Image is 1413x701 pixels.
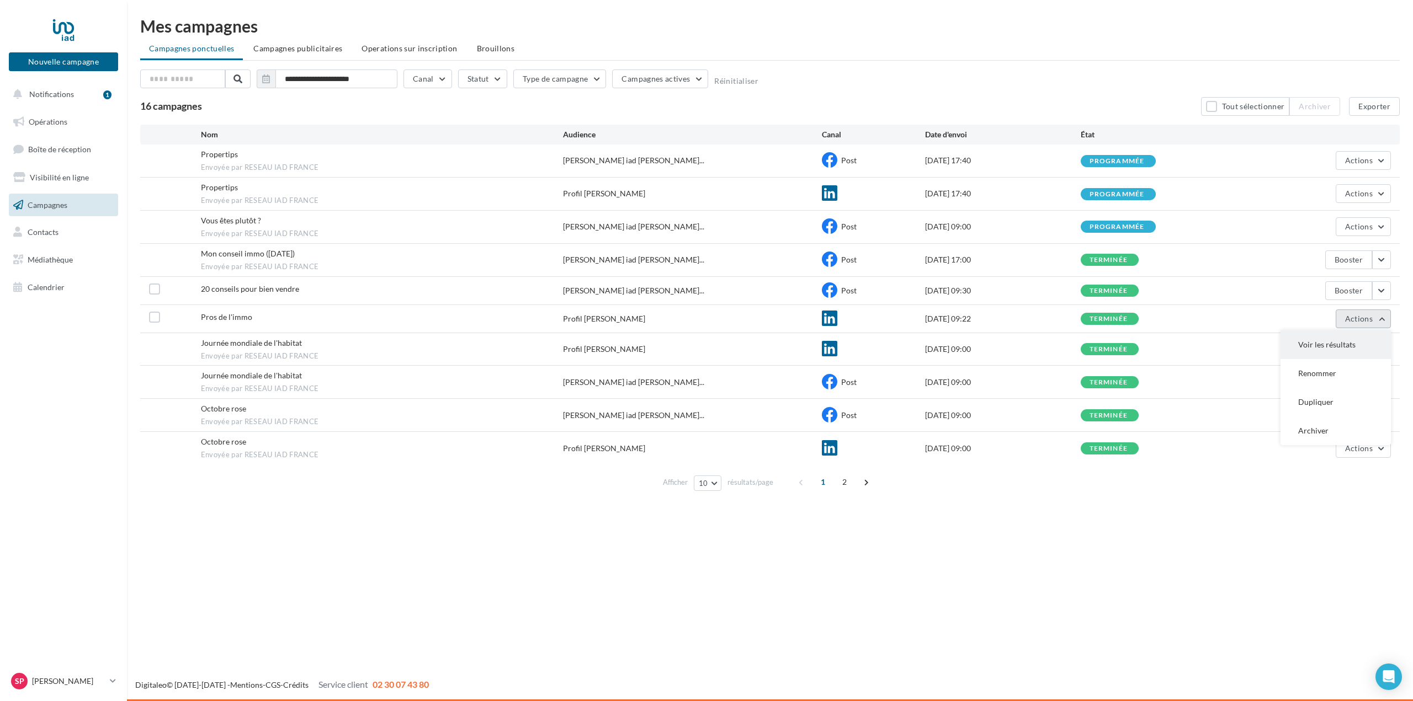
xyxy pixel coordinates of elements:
span: Afficher [663,477,688,488]
span: Post [841,410,857,420]
div: terminée [1090,256,1128,264]
div: État [1081,129,1236,140]
button: Actions [1336,184,1391,203]
p: [PERSON_NAME] [32,676,105,687]
span: Pros de l'immo [201,312,252,322]
span: 10 [699,479,708,488]
div: terminée [1090,445,1128,452]
span: Journée mondiale de l'habitat [201,371,302,380]
button: Exporter [1349,97,1400,116]
span: 02 30 07 43 80 [373,679,429,689]
span: © [DATE]-[DATE] - - - [135,680,429,689]
div: Audience [563,129,822,140]
span: résultats/page [727,477,773,488]
span: 2 [836,473,853,491]
button: Campagnes actives [612,69,708,88]
div: Mes campagnes [140,18,1400,34]
div: [DATE] 09:00 [925,377,1080,388]
a: Contacts [7,221,120,244]
div: terminée [1090,379,1128,386]
div: terminée [1090,315,1128,323]
div: 1 [103,90,111,99]
button: Booster [1325,250,1372,269]
span: Actions [1345,443,1373,453]
span: Octobre rose [201,437,246,446]
span: Campagnes publicitaires [253,44,342,53]
span: Post [841,377,857,387]
button: Réinitialiser [714,77,758,85]
span: Actions [1345,189,1373,198]
button: Actions [1336,309,1391,328]
div: programmée [1090,158,1145,165]
span: Envoyée par RESEAU IAD FRANCE [201,196,563,206]
button: 10 [694,475,722,491]
div: programmée [1090,223,1145,231]
span: 1 [814,473,832,491]
button: Notifications 1 [7,83,116,106]
div: Nom [201,129,563,140]
a: CGS [265,680,280,689]
a: Mentions [230,680,263,689]
div: Canal [822,129,926,140]
span: Octobre rose [201,404,246,413]
a: Visibilité en ligne [7,166,120,189]
span: Contacts [28,227,59,237]
span: [PERSON_NAME] iad [PERSON_NAME]... [563,155,704,166]
div: [DATE] 17:40 [925,188,1080,199]
span: Médiathèque [28,255,73,264]
a: Calendrier [7,276,120,299]
span: Propertips [201,183,238,192]
div: terminée [1090,412,1128,419]
span: Campagnes [28,200,67,209]
span: Envoyée par RESEAU IAD FRANCE [201,417,563,427]
span: [PERSON_NAME] iad [PERSON_NAME]... [563,254,704,265]
span: Operations sur inscription [362,44,457,53]
span: Post [841,156,857,165]
a: Digitaleo [135,680,167,689]
a: Campagnes [7,194,120,217]
button: Dupliquer [1281,388,1391,416]
button: Archiver [1281,416,1391,445]
div: [DATE] 09:22 [925,313,1080,324]
div: [DATE] 09:00 [925,344,1080,355]
button: Tout sélectionner [1201,97,1289,116]
span: Actions [1345,314,1373,323]
div: Date d'envoi [925,129,1080,140]
button: Archiver [1289,97,1340,116]
a: Opérations [7,110,120,133]
span: Campagnes actives [621,74,690,83]
span: [PERSON_NAME] iad [PERSON_NAME]... [563,285,704,296]
span: Actions [1345,222,1373,231]
span: Propertips [201,149,238,159]
button: Statut [458,69,507,88]
div: programmée [1090,191,1145,198]
span: Brouillons [477,44,515,53]
div: terminée [1090,346,1128,353]
span: Envoyée par RESEAU IAD FRANCE [201,384,563,394]
div: [DATE] 09:30 [925,285,1080,296]
a: Médiathèque [7,248,120,271]
span: Sp [15,676,24,687]
div: Profil [PERSON_NAME] [563,344,645,355]
span: Visibilité en ligne [30,173,89,182]
span: Post [841,255,857,264]
a: Boîte de réception [7,137,120,161]
a: Sp [PERSON_NAME] [9,671,118,692]
div: Profil [PERSON_NAME] [563,313,645,324]
button: Type de campagne [513,69,607,88]
span: Service client [318,679,368,689]
span: Mon conseil immo (Halloween) [201,249,295,258]
span: Post [841,222,857,231]
span: Envoyée par RESEAU IAD FRANCE [201,351,563,361]
div: terminée [1090,287,1128,295]
div: Open Intercom Messenger [1375,663,1402,690]
button: Actions [1336,217,1391,236]
span: Envoyée par RESEAU IAD FRANCE [201,163,563,173]
div: [DATE] 09:00 [925,221,1080,232]
span: Envoyée par RESEAU IAD FRANCE [201,229,563,239]
span: 20 conseils pour bien vendre [201,284,299,293]
span: Journée mondiale de l'habitat [201,338,302,347]
button: Actions [1336,439,1391,458]
span: [PERSON_NAME] iad [PERSON_NAME]... [563,410,704,421]
span: Envoyée par RESEAU IAD FRANCE [201,450,563,460]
